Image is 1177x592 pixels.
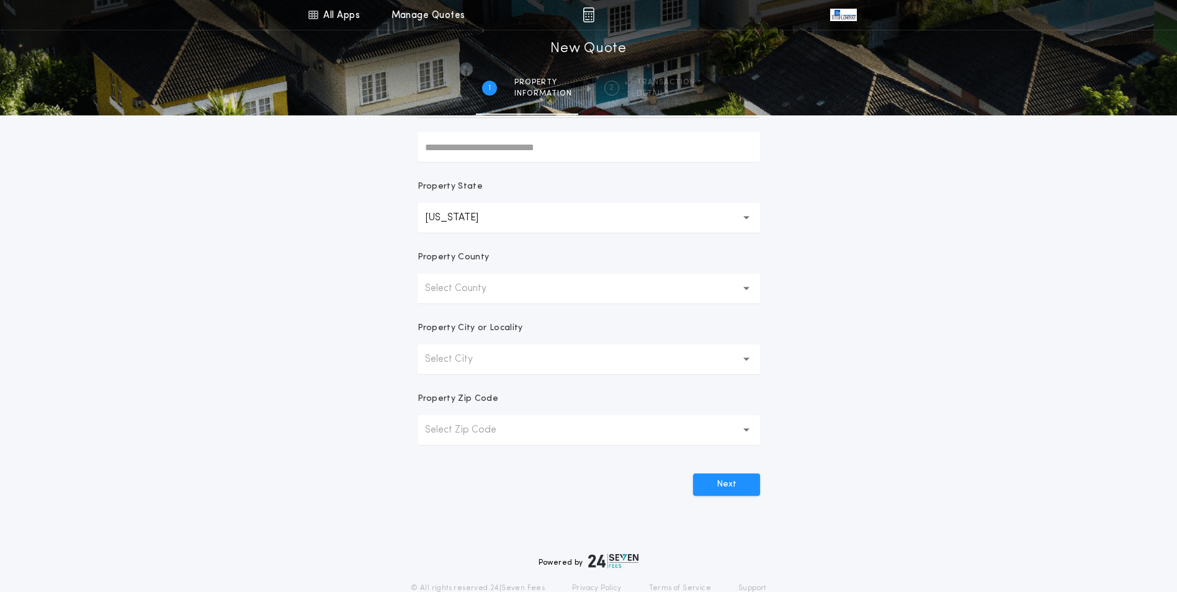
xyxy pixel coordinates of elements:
[418,251,490,264] p: Property County
[637,78,696,87] span: Transaction
[418,393,498,405] p: Property Zip Code
[425,423,516,437] p: Select Zip Code
[539,554,639,568] div: Powered by
[830,9,856,21] img: vs-icon
[418,344,760,374] button: Select City
[550,39,626,59] h1: New Quote
[418,181,483,193] p: Property State
[609,83,614,93] h2: 2
[588,554,639,568] img: logo
[425,210,498,225] p: [US_STATE]
[514,89,572,99] span: information
[418,322,523,334] p: Property City or Locality
[418,203,760,233] button: [US_STATE]
[425,281,506,296] p: Select County
[514,78,572,87] span: Property
[637,89,696,99] span: details
[418,274,760,303] button: Select County
[425,352,493,367] p: Select City
[693,473,760,496] button: Next
[488,83,491,93] h2: 1
[583,7,594,22] img: img
[418,415,760,445] button: Select Zip Code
